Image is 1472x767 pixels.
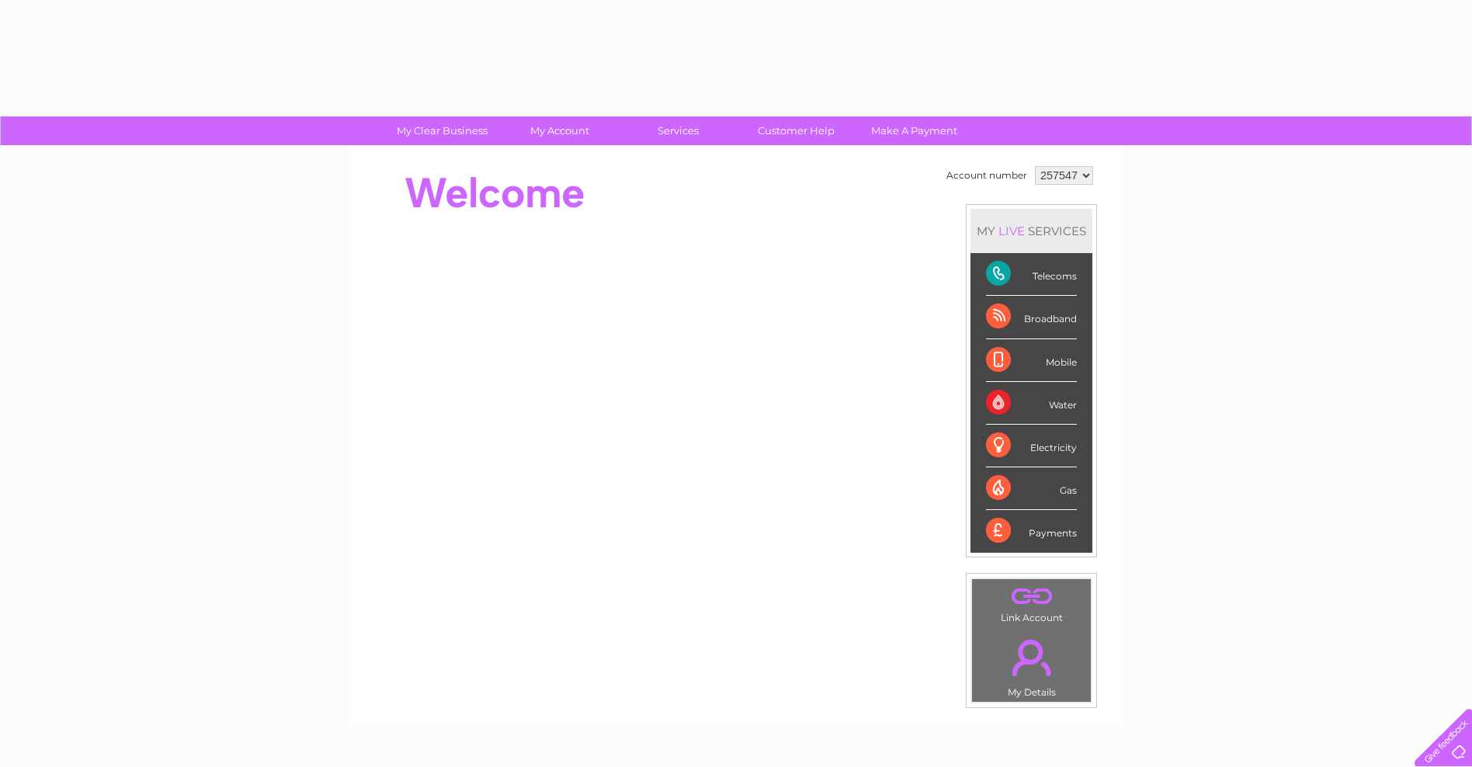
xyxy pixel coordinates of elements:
div: Electricity [986,425,1077,467]
a: . [976,630,1087,685]
td: Account number [943,162,1031,189]
a: Make A Payment [850,116,978,145]
div: Telecoms [986,253,1077,296]
div: Gas [986,467,1077,510]
a: . [976,583,1087,610]
div: Payments [986,510,1077,552]
div: Broadband [986,296,1077,338]
a: My Account [496,116,624,145]
div: Mobile [986,339,1077,382]
td: Link Account [971,578,1092,627]
div: LIVE [995,224,1028,238]
div: MY SERVICES [970,209,1092,253]
div: Water [986,382,1077,425]
a: My Clear Business [378,116,506,145]
td: My Details [971,626,1092,703]
a: Services [614,116,742,145]
a: Customer Help [732,116,860,145]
